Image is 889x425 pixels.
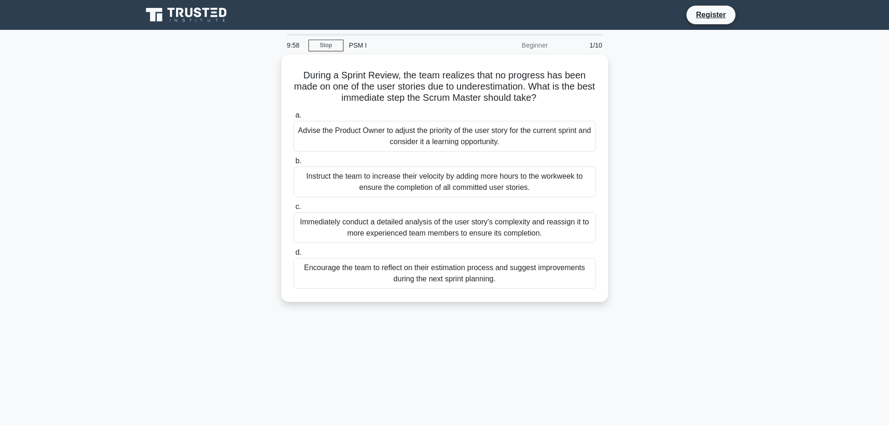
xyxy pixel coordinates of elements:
div: Advise the Product Owner to adjust the priority of the user story for the current sprint and cons... [294,121,596,152]
span: c. [295,202,301,210]
div: Beginner [472,36,553,55]
div: Encourage the team to reflect on their estimation process and suggest improvements during the nex... [294,258,596,289]
a: Stop [308,40,343,51]
div: PSM I [343,36,472,55]
span: d. [295,248,301,256]
div: 9:58 [281,36,308,55]
span: a. [295,111,301,119]
div: 1/10 [553,36,608,55]
div: Instruct the team to increase their velocity by adding more hours to the workweek to ensure the c... [294,167,596,197]
h5: During a Sprint Review, the team realizes that no progress has been made on one of the user stori... [293,70,597,104]
span: b. [295,157,301,165]
a: Register [690,9,731,21]
div: Immediately conduct a detailed analysis of the user story's complexity and reassign it to more ex... [294,212,596,243]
